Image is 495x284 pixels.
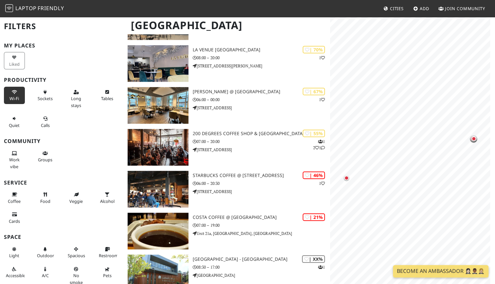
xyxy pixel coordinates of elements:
h3: My Places [4,43,120,49]
div: | 46% [303,171,325,179]
button: Coffee [4,189,25,206]
p: 1 [319,97,325,103]
span: Quiet [9,122,20,128]
a: Tim Hortons @ New St | 67% 1 [PERSON_NAME] @ [GEOGRAPHIC_DATA] 06:00 – 00:00 [STREET_ADDRESS] [124,87,330,124]
button: Tables [97,87,118,104]
button: Work vibe [4,148,25,172]
h3: Starbucks Coffee @ [STREET_ADDRESS] [192,173,330,178]
h3: [GEOGRAPHIC_DATA] - [GEOGRAPHIC_DATA] [192,257,330,262]
span: Accessible [6,273,26,278]
a: Add [411,3,432,14]
p: 06:00 – 00:00 [192,97,330,103]
div: | 55% [303,130,325,137]
a: LaptopFriendly LaptopFriendly [5,3,64,14]
span: Work-friendly tables [101,96,113,101]
img: Starbucks Coffee @ 30 Hagley Rd [128,171,188,207]
button: Groups [35,148,56,165]
h3: Community [4,138,120,144]
div: Map marker [340,171,353,185]
span: Alcohol [100,198,114,204]
button: Light [4,244,25,261]
button: Quiet [4,113,25,131]
span: Power sockets [38,96,53,101]
span: Restroom [99,253,118,258]
p: [STREET_ADDRESS] [192,147,330,153]
span: People working [9,157,20,169]
p: [STREET_ADDRESS][PERSON_NAME] [192,63,330,69]
p: 08:30 – 17:00 [192,264,330,270]
span: Group tables [38,157,52,163]
span: Food [40,198,50,204]
h3: [PERSON_NAME] @ [GEOGRAPHIC_DATA] [192,89,330,95]
span: Join Community [445,6,485,11]
img: 200 Degrees Coffee Shop & Barista School [128,129,188,166]
button: Cards [4,209,25,226]
span: Pet friendly [103,273,111,278]
h3: Productivity [4,77,120,83]
p: 06:00 – 20:30 [192,180,330,186]
h3: 200 Degrees Coffee Shop & [GEOGRAPHIC_DATA] [192,131,330,136]
p: 1 [319,180,325,186]
h3: Space [4,234,120,240]
button: Outdoor [35,244,56,261]
img: Tim Hortons @ New St [128,87,188,124]
p: 1 [318,264,325,270]
h3: La Venue [GEOGRAPHIC_DATA] [192,47,330,53]
p: 07:00 – 20:00 [192,138,330,145]
p: Unit 21a, [GEOGRAPHIC_DATA], [GEOGRAPHIC_DATA] [192,230,330,237]
a: Costa Coffee @ Swan Shopping Centre | 21% Costa Coffee @ [GEOGRAPHIC_DATA] 07:00 – 19:00 Unit 21a... [124,213,330,249]
div: | 70% [303,46,325,53]
span: Outdoor area [37,253,54,258]
span: Credit cards [9,218,20,224]
button: Wi-Fi [4,87,25,104]
span: Video/audio calls [41,122,50,128]
a: Starbucks Coffee @ 30 Hagley Rd | 46% 1 Starbucks Coffee @ [STREET_ADDRESS] 06:00 – 20:30 [STREET... [124,171,330,207]
button: Spacious [66,244,87,261]
button: Restroom [97,244,118,261]
img: LaptopFriendly [5,4,13,12]
p: 08:00 – 20:00 [192,55,330,61]
img: La Venue Coffee House [128,45,188,82]
div: Map marker [467,132,480,145]
span: Cities [390,6,404,11]
p: 1 [319,55,325,61]
p: [STREET_ADDRESS] [192,105,330,111]
img: Costa Coffee @ Swan Shopping Centre [128,213,188,249]
span: Add [420,6,429,11]
button: Long stays [66,87,87,111]
a: Join Community [436,3,488,14]
div: | 67% [303,88,325,95]
a: Cities [381,3,406,14]
button: Calls [35,113,56,131]
div: Map marker [467,133,480,146]
button: Accessible [4,264,25,281]
div: | 21% [303,213,325,221]
div: | XX% [302,255,325,263]
button: Alcohol [97,189,118,206]
button: Veggie [66,189,87,206]
h3: Service [4,180,120,186]
button: Pets [97,264,118,281]
span: Veggie [69,198,83,204]
button: A/C [35,264,56,281]
a: La Venue Coffee House | 70% 1 La Venue [GEOGRAPHIC_DATA] 08:00 – 20:00 [STREET_ADDRESS][PERSON_NAME] [124,45,330,82]
p: [STREET_ADDRESS] [192,188,330,195]
button: Sockets [35,87,56,104]
h1: [GEOGRAPHIC_DATA] [126,16,328,34]
span: Spacious [68,253,85,258]
span: Coffee [8,198,21,204]
p: 07:00 – 19:00 [192,222,330,228]
p: 1 2 1 [313,138,325,151]
p: [GEOGRAPHIC_DATA] [192,272,330,278]
span: Friendly [38,5,64,12]
span: Air conditioned [42,273,49,278]
button: Food [35,189,56,206]
span: Long stays [71,96,81,108]
span: Natural light [9,253,19,258]
span: Laptop [15,5,37,12]
h3: Costa Coffee @ [GEOGRAPHIC_DATA] [192,215,330,220]
a: 200 Degrees Coffee Shop & Barista School | 55% 121 200 Degrees Coffee Shop & [GEOGRAPHIC_DATA] 07... [124,129,330,166]
h2: Filters [4,16,120,36]
span: Stable Wi-Fi [9,96,19,101]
